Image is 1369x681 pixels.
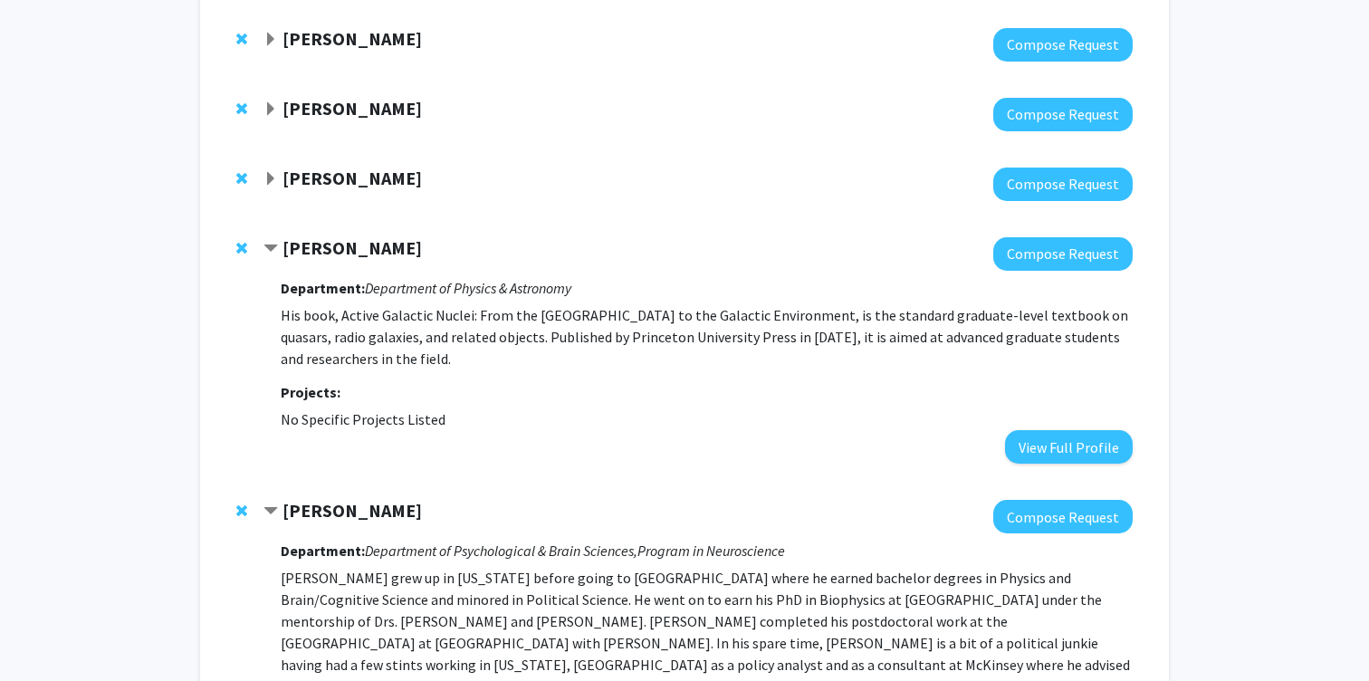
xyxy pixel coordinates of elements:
[993,500,1133,533] button: Compose Request to Kishore Kuchibhotla
[993,98,1133,131] button: Compose Request to Arvind Pathak
[236,241,247,255] span: Remove Julian Krolik from bookmarks
[282,167,422,189] strong: [PERSON_NAME]
[282,499,422,522] strong: [PERSON_NAME]
[236,171,247,186] span: Remove Sixuan Li from bookmarks
[281,542,365,560] strong: Department:
[281,410,445,428] span: No Specific Projects Listed
[236,504,247,518] span: Remove Kishore Kuchibhotla from bookmarks
[993,168,1133,201] button: Compose Request to Sixuan Li
[365,279,571,297] i: Department of Physics & Astronomy
[281,304,1133,369] p: His book, Active Galactic Nuclei: From the [GEOGRAPHIC_DATA] to the Galactic Environment, is the ...
[282,236,422,259] strong: [PERSON_NAME]
[263,172,278,187] span: Expand Sixuan Li Bookmark
[263,102,278,117] span: Expand Arvind Pathak Bookmark
[263,33,278,47] span: Expand Ryan Hurley Bookmark
[365,542,637,560] i: Department of Psychological & Brain Sciences,
[263,242,278,256] span: Contract Julian Krolik Bookmark
[236,101,247,116] span: Remove Arvind Pathak from bookmarks
[263,504,278,519] span: Contract Kishore Kuchibhotla Bookmark
[282,97,422,120] strong: [PERSON_NAME]
[1005,430,1133,464] button: View Full Profile
[281,383,340,401] strong: Projects:
[236,32,247,46] span: Remove Ryan Hurley from bookmarks
[14,599,77,667] iframe: Chat
[993,237,1133,271] button: Compose Request to Julian Krolik
[637,542,785,560] i: Program in Neuroscience
[993,28,1133,62] button: Compose Request to Ryan Hurley
[282,27,422,50] strong: [PERSON_NAME]
[281,279,365,297] strong: Department:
